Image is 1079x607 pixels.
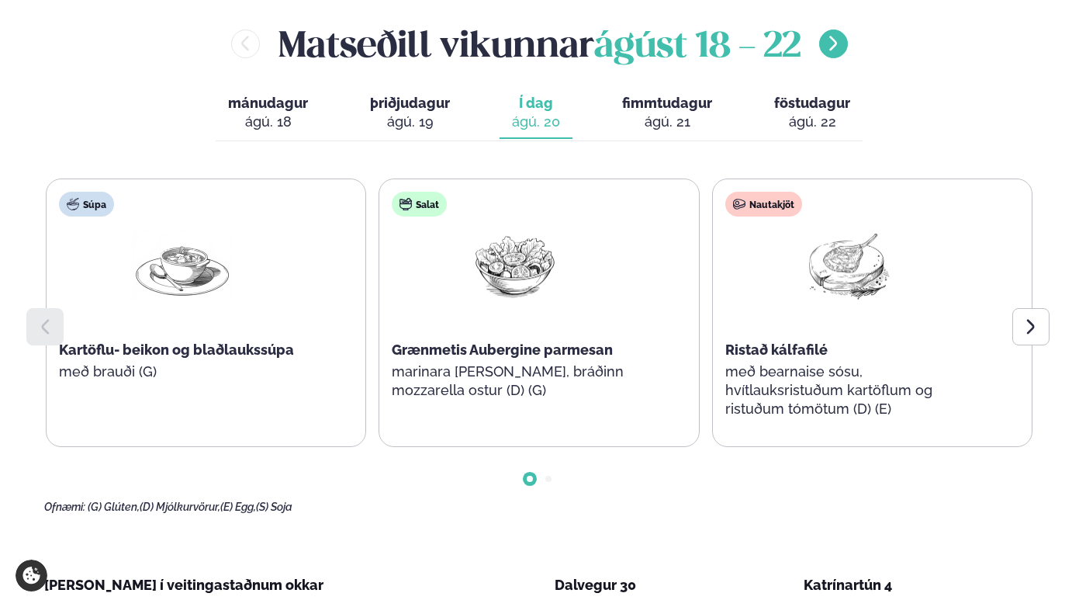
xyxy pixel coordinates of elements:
img: Lamb-Meat.png [799,229,898,301]
div: ágú. 22 [774,113,850,131]
span: Í dag [512,94,560,113]
span: (S) Soja [256,501,292,513]
div: Katrínartún 4 [804,576,1035,595]
button: föstudagur ágú. 22 [762,88,863,139]
span: fimmtudagur [622,95,712,111]
span: Ofnæmi: [44,501,85,513]
div: ágú. 19 [370,113,450,131]
span: föstudagur [774,95,850,111]
button: fimmtudagur ágú. 21 [610,88,725,139]
a: Cookie settings [16,560,47,591]
span: (G) Glúten, [88,501,140,513]
h2: Matseðill vikunnar [278,19,801,69]
span: ágúst 18 - 22 [594,30,801,64]
span: (E) Egg, [220,501,256,513]
p: með bearnaise sósu, hvítlauksristuðum kartöflum og ristuðum tómötum (D) (E) [725,362,972,418]
button: þriðjudagur ágú. 19 [358,88,462,139]
button: Í dag ágú. 20 [500,88,572,139]
div: Súpa [59,192,114,217]
span: Grænmetis Aubergine parmesan [392,342,613,358]
span: mánudagur [228,95,308,111]
span: Go to slide 1 [527,476,533,482]
img: soup.svg [67,198,79,210]
p: með brauði (G) [59,362,306,381]
img: beef.svg [733,198,745,210]
button: mánudagur ágú. 18 [216,88,320,139]
button: menu-btn-left [231,29,260,58]
img: Soup.png [133,229,232,301]
span: Ristað kálfafilé [725,342,828,358]
div: Nautakjöt [725,192,802,217]
button: menu-btn-right [819,29,848,58]
img: Salad.png [465,229,565,301]
div: Dalvegur 30 [555,576,786,595]
img: salad.svg [399,198,412,210]
span: (D) Mjólkurvörur, [140,501,220,513]
div: ágú. 20 [512,113,560,131]
span: þriðjudagur [370,95,450,111]
span: Go to slide 2 [545,476,552,482]
div: Salat [392,192,447,217]
div: ágú. 18 [228,113,308,131]
p: marinara [PERSON_NAME], bráðinn mozzarella ostur (D) (G) [392,362,638,400]
span: [PERSON_NAME] í veitingastaðnum okkar [44,577,323,593]
span: Kartöflu- beikon og blaðlaukssúpa [59,342,294,358]
div: ágú. 21 [622,113,712,131]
